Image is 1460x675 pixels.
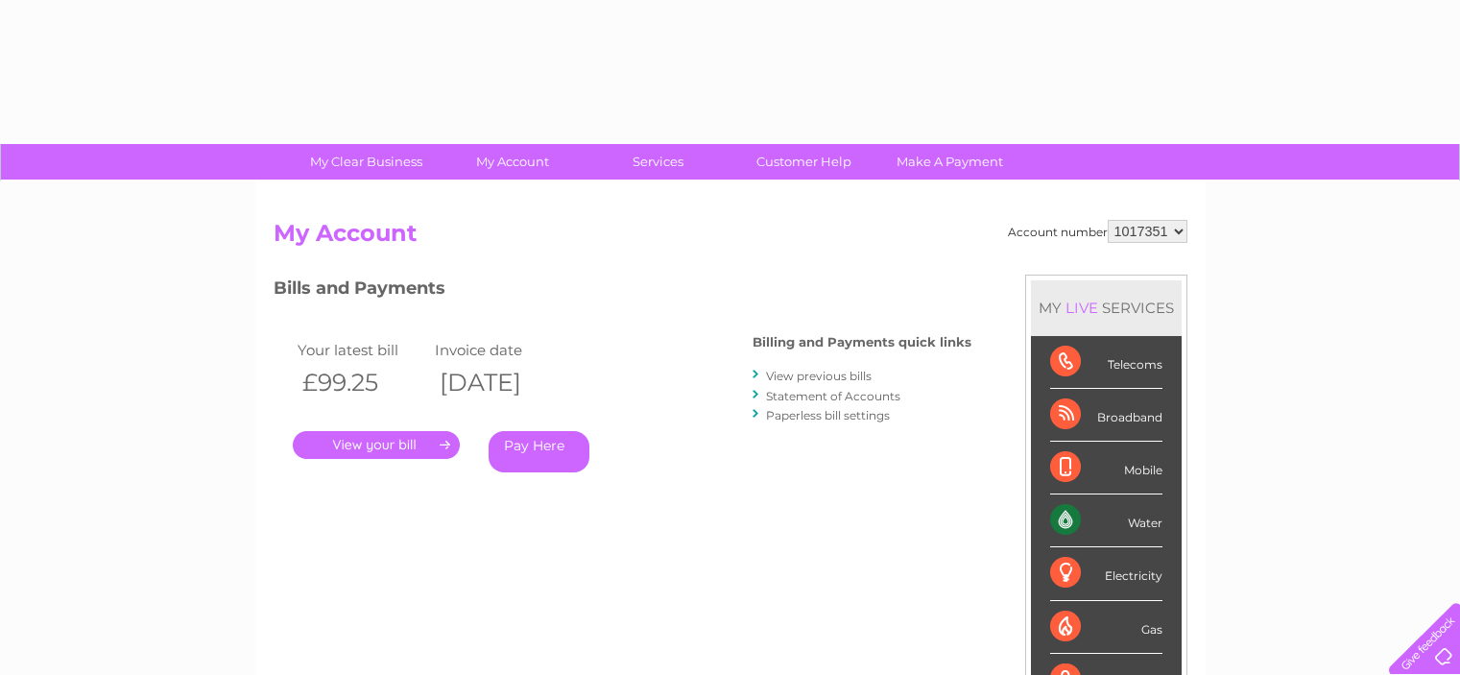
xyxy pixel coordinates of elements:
[1008,220,1187,243] div: Account number
[1050,336,1162,389] div: Telecoms
[725,144,883,180] a: Customer Help
[1050,389,1162,442] div: Broadband
[1050,442,1162,494] div: Mobile
[293,431,460,459] a: .
[274,220,1187,256] h2: My Account
[293,337,431,363] td: Your latest bill
[489,431,589,472] a: Pay Here
[766,389,900,403] a: Statement of Accounts
[871,144,1029,180] a: Make A Payment
[293,363,431,402] th: £99.25
[1050,494,1162,547] div: Water
[1050,547,1162,600] div: Electricity
[430,337,568,363] td: Invoice date
[753,335,971,350] h4: Billing and Payments quick links
[1062,299,1102,317] div: LIVE
[579,144,737,180] a: Services
[766,369,872,383] a: View previous bills
[1031,280,1182,335] div: MY SERVICES
[287,144,445,180] a: My Clear Business
[430,363,568,402] th: [DATE]
[274,275,971,308] h3: Bills and Payments
[433,144,591,180] a: My Account
[1050,601,1162,654] div: Gas
[766,408,890,422] a: Paperless bill settings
